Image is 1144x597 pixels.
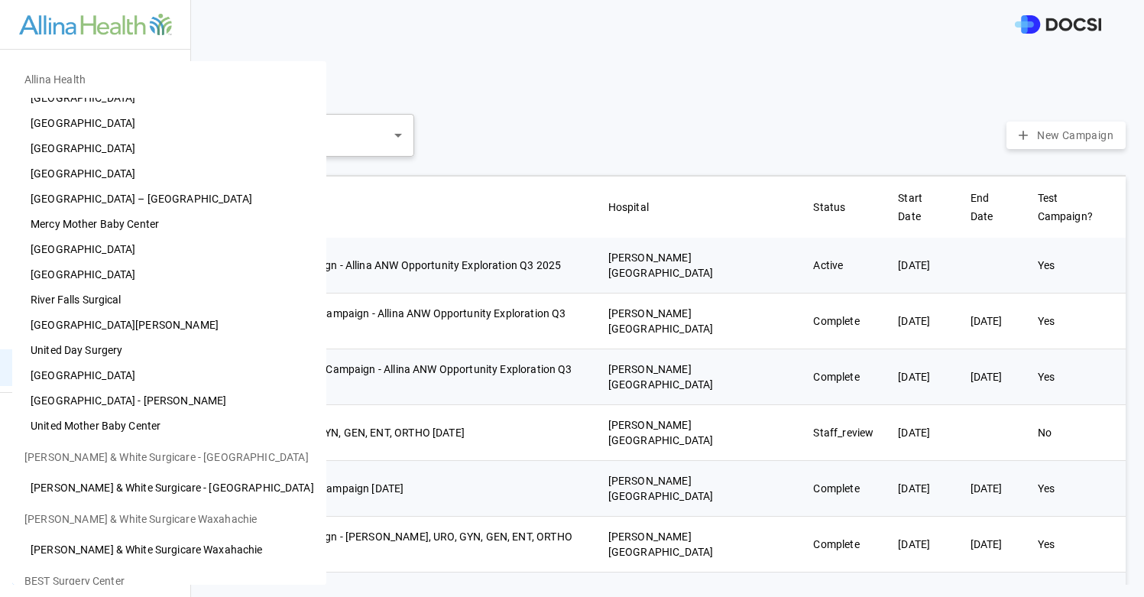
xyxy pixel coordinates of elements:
[12,86,326,111] li: [GEOGRAPHIC_DATA]
[12,501,326,537] li: [PERSON_NAME] & White Surgicare Waxahachie
[12,136,326,161] li: [GEOGRAPHIC_DATA]
[12,262,326,287] li: [GEOGRAPHIC_DATA]
[12,287,326,313] li: River Falls Surgical
[12,439,326,475] li: [PERSON_NAME] & White Surgicare - [GEOGRAPHIC_DATA]
[12,414,326,439] li: United Mother Baby Center
[12,313,326,338] li: [GEOGRAPHIC_DATA][PERSON_NAME]
[12,338,326,363] li: United Day Surgery
[12,475,326,501] li: [PERSON_NAME] & White Surgicare - [GEOGRAPHIC_DATA]
[12,161,326,187] li: [GEOGRAPHIC_DATA]
[12,212,326,237] li: Mercy Mother Baby Center
[12,111,326,136] li: [GEOGRAPHIC_DATA]
[12,187,326,212] li: [GEOGRAPHIC_DATA] – [GEOGRAPHIC_DATA]
[12,237,326,262] li: [GEOGRAPHIC_DATA]
[12,388,326,414] li: [GEOGRAPHIC_DATA] - [PERSON_NAME]
[12,537,326,563] li: [PERSON_NAME] & White Surgicare Waxahachie
[12,363,326,388] li: [GEOGRAPHIC_DATA]
[12,61,326,98] li: Allina Health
